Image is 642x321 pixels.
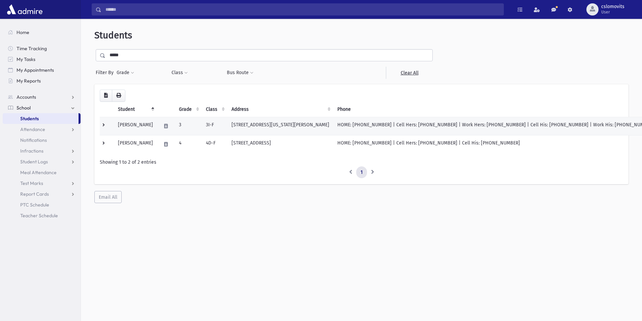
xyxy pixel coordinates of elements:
[3,43,81,54] a: Time Tracking
[116,67,134,79] button: Grade
[601,9,624,15] span: User
[17,56,35,62] span: My Tasks
[100,90,112,102] button: CSV
[20,169,57,175] span: Meal Attendance
[3,178,81,189] a: Test Marks
[3,65,81,75] a: My Appointments
[114,102,157,117] th: Student: activate to sort column descending
[20,126,45,132] span: Attendance
[227,117,333,135] td: [STREET_ADDRESS][US_STATE][PERSON_NAME]
[227,135,333,153] td: [STREET_ADDRESS]
[175,117,202,135] td: 3
[100,159,623,166] div: Showing 1 to 2 of 2 entries
[114,135,157,153] td: [PERSON_NAME]
[175,135,202,153] td: 4
[3,167,81,178] a: Meal Attendance
[17,29,29,35] span: Home
[601,4,624,9] span: cslomovits
[171,67,188,79] button: Class
[3,75,81,86] a: My Reports
[17,94,36,100] span: Accounts
[20,116,39,122] span: Students
[3,156,81,167] a: Student Logs
[227,102,333,117] th: Address: activate to sort column ascending
[356,166,367,179] a: 1
[17,105,31,111] span: School
[3,146,81,156] a: Infractions
[101,3,503,15] input: Search
[3,210,81,221] a: Teacher Schedule
[112,90,125,102] button: Print
[17,67,54,73] span: My Appointments
[94,191,122,203] button: Email All
[20,191,49,197] span: Report Cards
[175,102,202,117] th: Grade: activate to sort column ascending
[94,30,132,41] span: Students
[20,180,43,186] span: Test Marks
[3,113,79,124] a: Students
[386,67,433,79] a: Clear All
[20,202,49,208] span: PTC Schedule
[20,148,43,154] span: Infractions
[3,189,81,199] a: Report Cards
[3,199,81,210] a: PTC Schedule
[20,159,48,165] span: Student Logs
[202,117,227,135] td: 3I-F
[226,67,254,79] button: Bus Route
[20,137,47,143] span: Notifications
[5,3,44,16] img: AdmirePro
[202,135,227,153] td: 4D-F
[202,102,227,117] th: Class: activate to sort column ascending
[3,54,81,65] a: My Tasks
[3,27,81,38] a: Home
[3,102,81,113] a: School
[3,124,81,135] a: Attendance
[96,69,116,76] span: Filter By
[3,135,81,146] a: Notifications
[20,213,58,219] span: Teacher Schedule
[114,117,157,135] td: [PERSON_NAME]
[3,92,81,102] a: Accounts
[17,78,41,84] span: My Reports
[17,45,47,52] span: Time Tracking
